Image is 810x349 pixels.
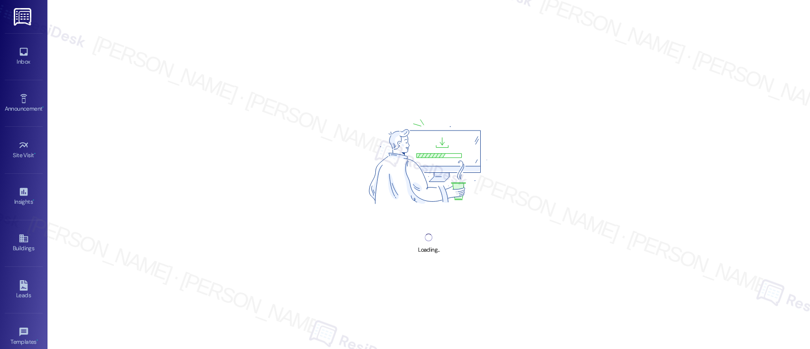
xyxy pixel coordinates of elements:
[5,230,43,256] a: Buildings
[37,337,38,344] span: •
[42,104,44,111] span: •
[418,245,439,255] div: Loading...
[5,44,43,69] a: Inbox
[5,277,43,303] a: Leads
[34,151,36,157] span: •
[5,137,43,163] a: Site Visit •
[14,8,33,26] img: ResiDesk Logo
[33,197,34,204] span: •
[5,184,43,209] a: Insights •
